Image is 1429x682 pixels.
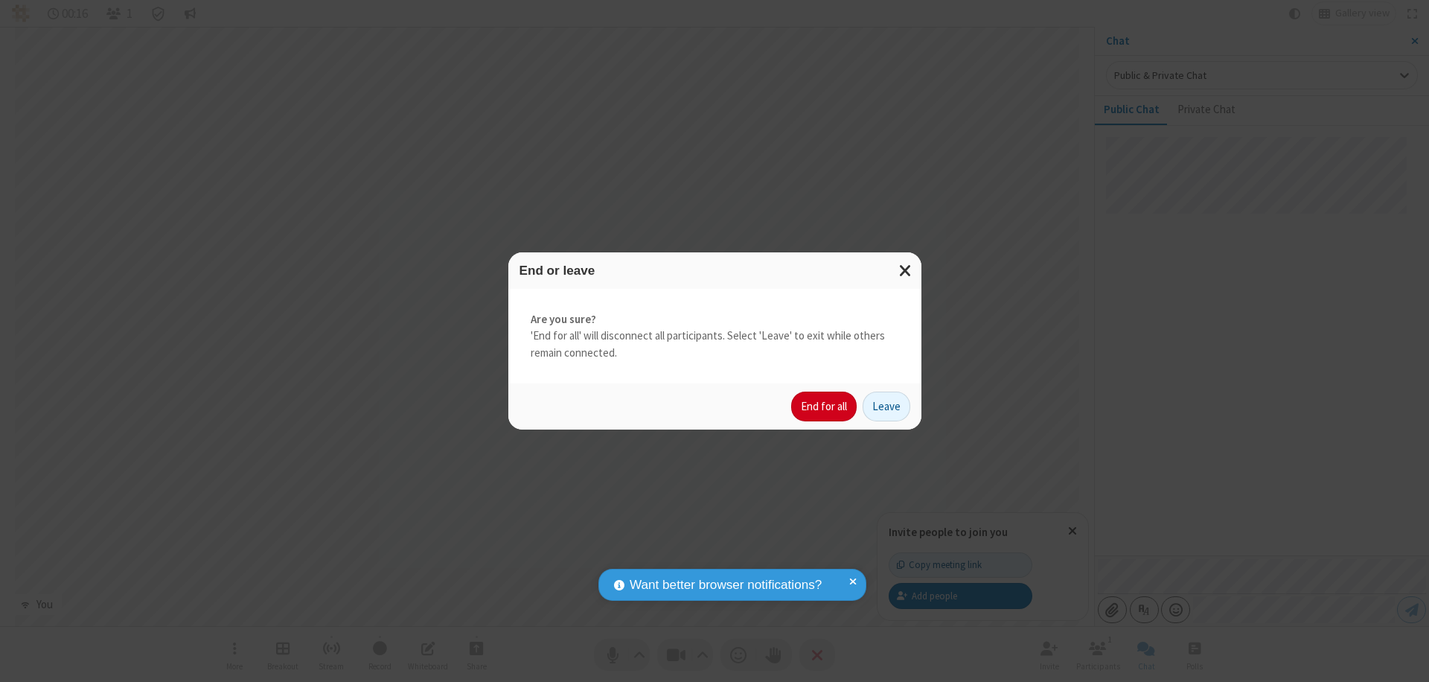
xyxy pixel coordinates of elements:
button: End for all [791,392,857,421]
h3: End or leave [520,264,910,278]
strong: Are you sure? [531,311,899,328]
button: Leave [863,392,910,421]
div: 'End for all' will disconnect all participants. Select 'Leave' to exit while others remain connec... [508,289,921,384]
span: Want better browser notifications? [630,576,822,595]
button: Close modal [890,252,921,289]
